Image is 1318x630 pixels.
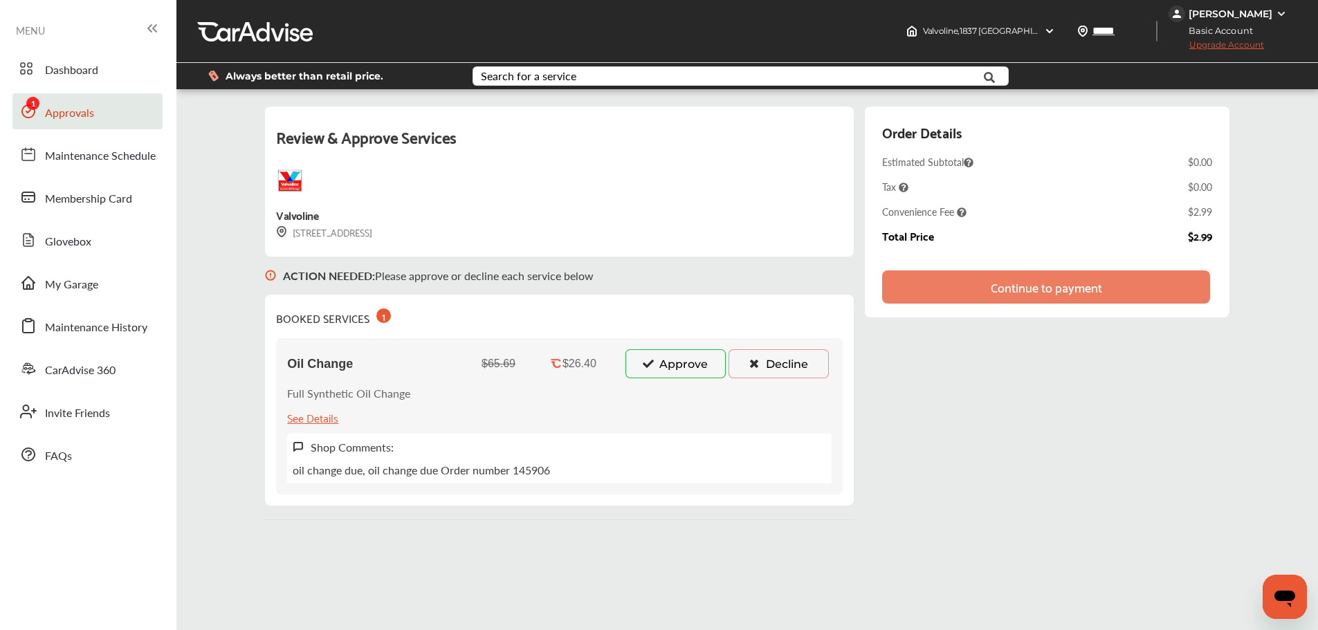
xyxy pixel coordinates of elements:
div: $26.40 [562,358,596,370]
div: [STREET_ADDRESS] [276,224,372,240]
img: dollor_label_vector.a70140d1.svg [208,70,219,82]
span: Maintenance History [45,319,147,337]
label: Shop Comments: [311,439,394,455]
div: Review & Approve Services [276,123,843,167]
div: Order Details [882,120,962,144]
a: FAQs [12,436,163,472]
a: Membership Card [12,179,163,215]
img: logo-valvoline.png [276,167,304,194]
span: My Garage [45,276,98,294]
img: WGsFRI8htEPBVLJbROoPRyZpYNWhNONpIPPETTm6eUC0GeLEiAAAAAElFTkSuQmCC [1276,8,1287,19]
div: Total Price [882,230,934,242]
a: Dashboard [12,50,163,86]
a: Glovebox [12,222,163,258]
img: svg+xml;base64,PHN2ZyB3aWR0aD0iMTYiIGhlaWdodD0iMTciIHZpZXdCb3g9IjAgMCAxNiAxNyIgZmlsbD0ibm9uZSIgeG... [293,441,304,453]
p: Please approve or decline each service below [283,268,594,284]
span: Dashboard [45,62,98,80]
span: Maintenance Schedule [45,147,156,165]
p: oil change due, oil change due Order number 145906 [293,462,550,478]
div: $0.00 [1188,155,1212,169]
a: CarAdvise 360 [12,351,163,387]
div: Valvoline [276,205,318,224]
a: Approvals [12,93,163,129]
div: BOOKED SERVICES [276,306,391,327]
img: svg+xml;base64,PHN2ZyB3aWR0aD0iMTYiIGhlaWdodD0iMTciIHZpZXdCb3g9IjAgMCAxNiAxNyIgZmlsbD0ibm9uZSIgeG... [276,226,287,238]
a: Invite Friends [12,393,163,429]
span: Approvals [45,104,94,122]
div: Continue to payment [991,280,1102,294]
img: header-down-arrow.9dd2ce7d.svg [1044,26,1055,37]
img: header-home-logo.8d720a4f.svg [906,26,917,37]
span: Basic Account [1170,24,1263,38]
div: $0.00 [1188,180,1212,194]
span: Glovebox [45,233,91,251]
div: $2.99 [1188,230,1212,242]
img: header-divider.bc55588e.svg [1156,21,1157,41]
div: Search for a service [481,71,576,82]
a: Maintenance History [12,308,163,344]
span: Invite Friends [45,405,110,423]
div: 1 [376,308,391,323]
span: Valvoline , 1837 [GEOGRAPHIC_DATA] [GEOGRAPHIC_DATA] , NJ 08003 [923,26,1200,36]
a: Maintenance Schedule [12,136,163,172]
div: [PERSON_NAME] [1189,8,1272,20]
b: ACTION NEEDED : [283,268,375,284]
img: svg+xml;base64,PHN2ZyB3aWR0aD0iMTYiIGhlaWdodD0iMTciIHZpZXdCb3g9IjAgMCAxNiAxNyIgZmlsbD0ibm9uZSIgeG... [265,257,276,295]
span: Always better than retail price. [226,71,383,81]
span: FAQs [45,447,72,465]
div: $65.69 [482,358,515,370]
img: location_vector.a44bc228.svg [1077,26,1088,37]
span: Membership Card [45,190,132,208]
span: Estimated Subtotal [882,155,973,169]
span: Convenience Fee [882,205,967,219]
span: Oil Change [287,357,353,371]
button: Decline [729,349,829,378]
span: Tax [882,180,908,194]
a: My Garage [12,265,163,301]
button: Approve [625,349,726,378]
div: $2.99 [1188,205,1212,219]
span: CarAdvise 360 [45,362,116,380]
div: See Details [287,408,338,427]
img: jVpblrzwTbfkPYzPPzSLxeg0AAAAASUVORK5CYII= [1169,6,1185,22]
p: Full Synthetic Oil Change [287,385,410,401]
iframe: Button to launch messaging window [1263,575,1307,619]
span: Upgrade Account [1169,39,1264,57]
span: MENU [16,25,45,36]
